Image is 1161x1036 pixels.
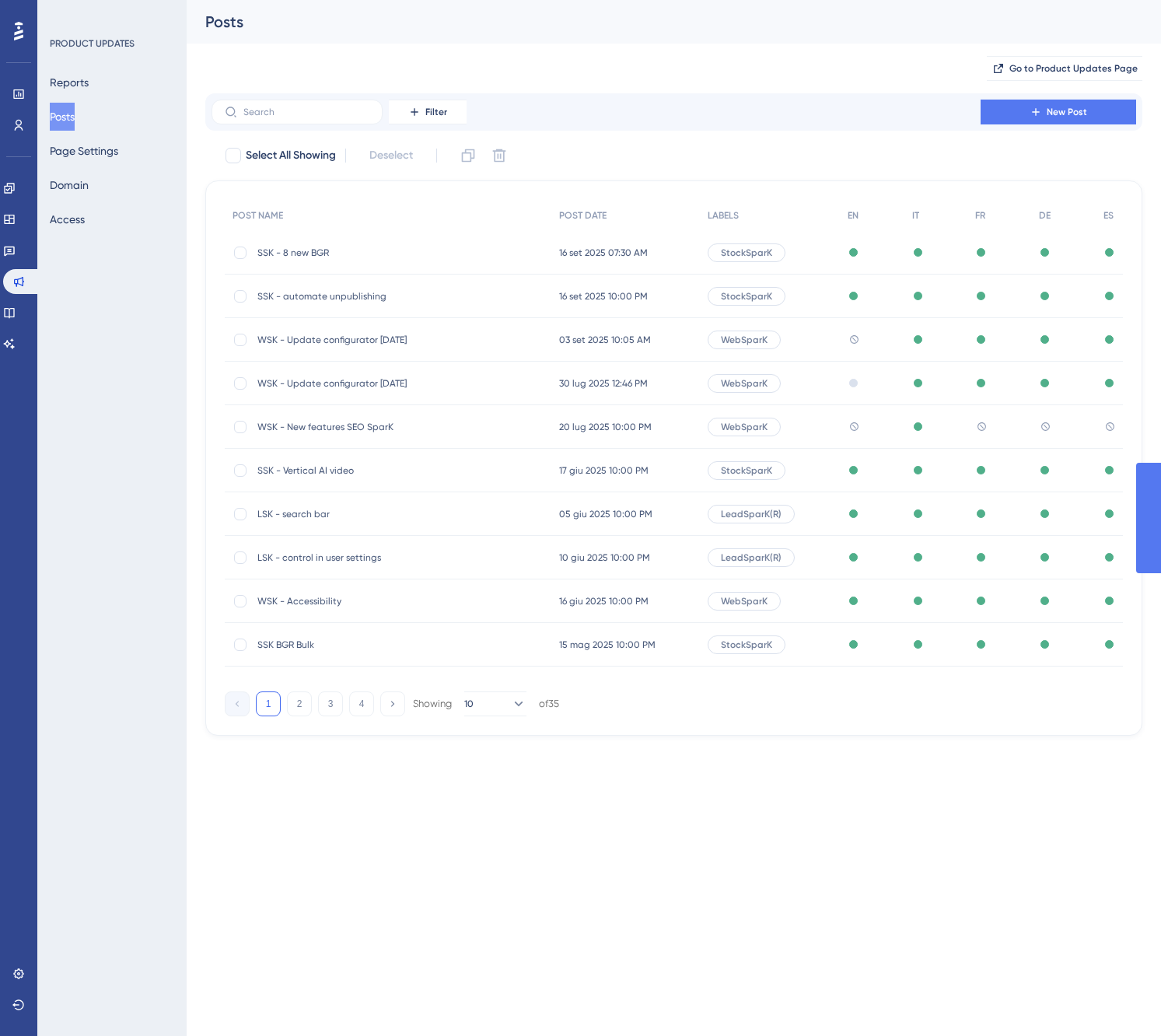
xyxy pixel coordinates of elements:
span: 16 giu 2025 10:00 PM [559,595,649,607]
div: PRODUCT UPDATES [50,37,135,50]
button: 2 [287,691,312,716]
span: 10 giu 2025 10:00 PM [559,551,650,564]
span: WebSparK [721,421,768,433]
iframe: UserGuiding AI Assistant Launcher [1096,975,1142,1021]
span: 16 set 2025 07:30 AM [559,247,648,259]
span: StockSparK [721,639,772,651]
span: StockSparK [721,247,772,259]
span: 16 set 2025 10:00 PM [559,290,648,303]
span: WSK - Update configurator [DATE] [257,334,506,346]
span: SSK - 8 new BGR [257,247,506,259]
span: WSK - Update configurator [DATE] [257,377,506,390]
span: StockSparK [721,290,772,303]
span: WebSparK [721,334,768,346]
span: 20 lug 2025 10:00 PM [559,421,652,433]
span: IT [912,209,919,222]
span: WSK - New features SEO SparK [257,421,506,433]
span: POST NAME [233,209,283,222]
div: Posts [205,11,1103,33]
div: of 35 [539,697,559,711]
button: New Post [981,100,1136,124]
span: LABELS [708,209,739,222]
span: Select All Showing [246,146,336,165]
span: WSK - Accessibility [257,595,506,607]
span: LeadSparK(R) [721,551,782,564]
span: DE [1039,209,1051,222]
input: Search [243,107,369,117]
span: SSK - automate unpublishing [257,290,506,303]
span: 10 [464,698,474,710]
button: Page Settings [50,137,118,165]
span: 03 set 2025 10:05 AM [559,334,651,346]
span: WebSparK [721,377,768,390]
span: EN [848,209,859,222]
span: LSK - control in user settings [257,551,506,564]
span: StockSparK [721,464,772,477]
span: ES [1103,209,1114,222]
button: 10 [464,691,526,716]
button: 1 [256,691,281,716]
span: Filter [425,106,447,118]
span: Go to Product Updates Page [1009,62,1138,75]
div: Showing [413,697,452,711]
span: 30 lug 2025 12:46 PM [559,377,648,390]
button: Filter [389,100,467,124]
span: POST DATE [559,209,607,222]
span: 05 giu 2025 10:00 PM [559,508,652,520]
button: Posts [50,103,75,131]
span: Deselect [369,146,413,165]
button: 4 [349,691,374,716]
span: New Post [1047,106,1087,118]
button: 3 [318,691,343,716]
button: Deselect [355,142,427,170]
button: Access [50,205,85,233]
button: Domain [50,171,89,199]
span: SSK BGR Bulk [257,639,506,651]
span: FR [975,209,985,222]
span: 17 giu 2025 10:00 PM [559,464,649,477]
span: WebSparK [721,595,768,607]
button: Reports [50,68,89,96]
span: 15 mag 2025 10:00 PM [559,639,656,651]
button: Go to Product Updates Page [987,56,1142,81]
span: LeadSparK(R) [721,508,782,520]
span: LSK - search bar [257,508,506,520]
span: SSK - Vertical AI video [257,464,506,477]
